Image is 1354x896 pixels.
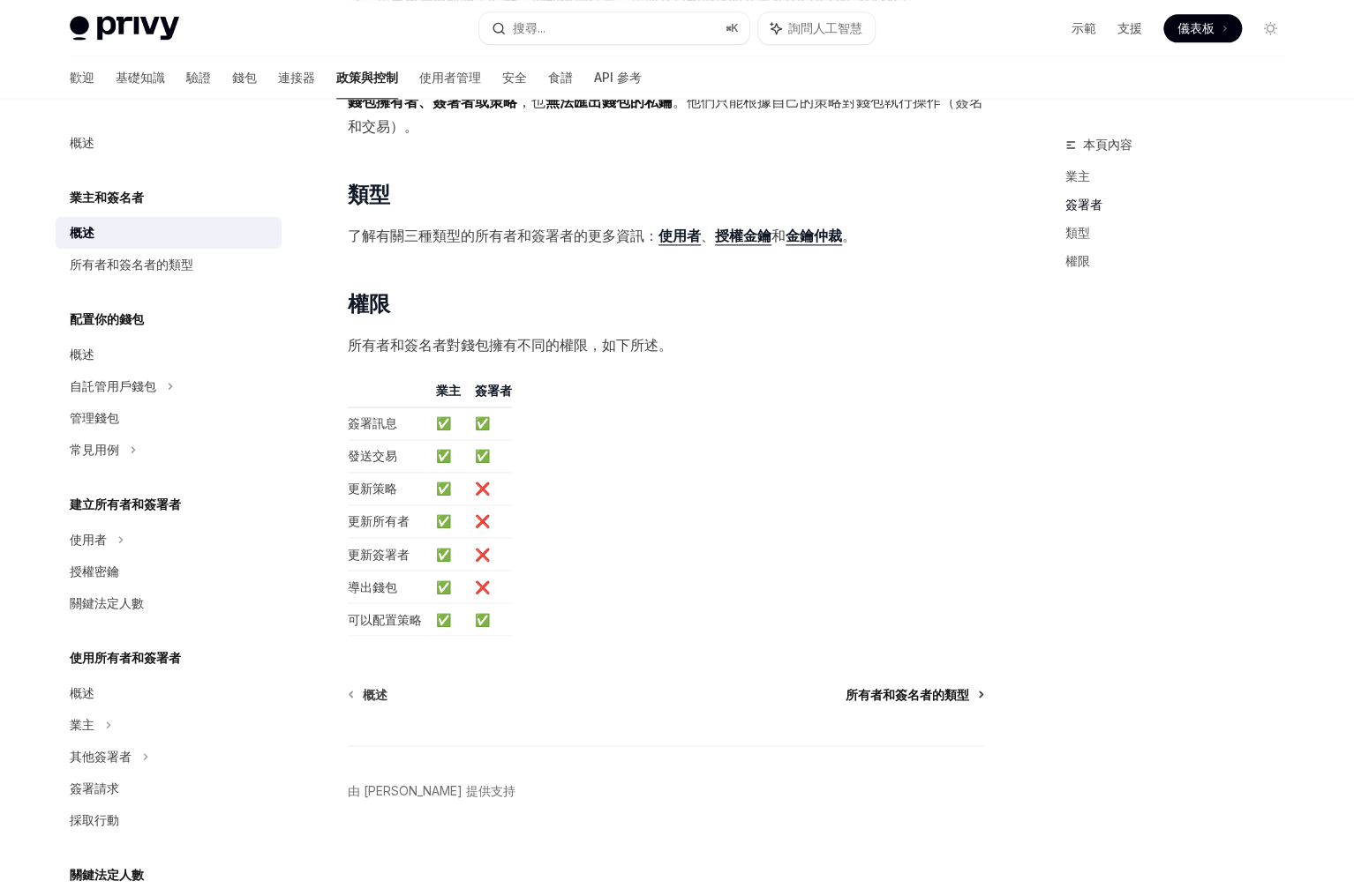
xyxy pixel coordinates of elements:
font: ✅ [436,513,451,528]
font: ✅ [436,546,451,561]
font: 業主和簽名者 [70,190,144,205]
a: 概述 [350,685,387,703]
a: 支援 [1117,19,1142,37]
font: 類型 [348,182,389,207]
font: 自託管用戶錢包 [70,378,156,393]
a: 關鍵法定人數 [56,587,282,619]
font: ✅ [475,415,490,430]
font: 關鍵法定人數 [70,867,144,882]
a: 概述 [56,677,282,709]
a: 授權金鑰 [715,227,771,245]
font: ✅ [475,448,490,463]
a: 基礎知識 [116,56,165,99]
font: 概述 [70,347,94,362]
a: 錢包 [232,56,257,99]
button: 詢問人工智慧 [758,12,875,44]
font: 所有者和簽名者對錢包擁有不同的權限，如下所述。 [348,336,673,354]
font: 使用者 [70,532,107,547]
font: 簽署訊息 [348,415,397,430]
font: 基礎知識 [116,70,165,85]
a: 簽署者 [1065,190,1298,219]
font: ⌘ [726,21,731,34]
a: 管理錢包 [56,402,282,434]
a: 連接器 [278,56,315,99]
font: 權限 [348,291,389,317]
font: ✅ [436,579,451,594]
a: 由 [PERSON_NAME] 提供支持 [348,781,515,799]
font: 概述 [363,686,387,701]
font: 歡迎 [70,70,94,85]
font: ❌ [475,546,490,561]
font: 無法匯出錢包的私鑰 [545,93,673,110]
font: ✅ [436,448,451,463]
a: 採取行動 [56,804,282,836]
font: 業主 [1065,168,1090,183]
font: 更新策略 [348,481,397,496]
font: 簽署請求 [70,780,119,795]
font: 關鍵法定人數 [70,595,144,610]
font: 食譜 [548,70,573,85]
a: 所有者和簽名者的類型 [56,249,282,280]
a: 使用者 [658,227,701,245]
a: 驗證 [186,56,211,99]
font: 簽署者 [1065,197,1102,212]
font: 常見用例 [70,442,119,457]
font: 示範 [1072,20,1096,35]
font: 支援 [1117,20,1142,35]
a: 使用者管理 [419,56,481,99]
font: 使用所有者和簽署者 [70,650,181,665]
button: 搜尋...⌘K [479,12,749,44]
font: 管理錢包 [70,410,119,425]
font: 授權金鑰 [715,227,771,244]
font: 導出錢包 [348,579,397,594]
font: 搜尋... [513,20,545,35]
font: ✅ [436,481,451,496]
a: 所有者和簽名者的類型 [846,685,982,703]
a: 概述 [56,127,282,159]
a: 食譜 [548,56,573,99]
font: 概述 [70,135,94,150]
font: 業主 [436,383,461,398]
font: 和 [771,227,786,244]
font: 建立所有者和簽署者 [70,497,181,511]
a: 金鑰仲裁 [786,227,842,245]
font: ❌ [475,481,490,496]
font: 了解有關三種類型的所有者和簽署者的更多資訊： [348,227,658,244]
button: 切換暗模式 [1256,14,1284,42]
a: 類型 [1065,219,1298,247]
font: 所有者和簽名者的類型 [846,686,969,701]
font: 採取行動 [70,812,119,827]
font: 可以配置策略 [348,611,422,626]
font: 由 [PERSON_NAME] 提供支持 [348,782,515,797]
a: 儀表板 [1163,14,1242,42]
font: K [731,21,739,34]
a: 授權密鑰 [56,556,282,587]
font: 連接器 [278,70,315,85]
font: API 參考 [594,70,642,85]
font: 更新簽署者 [348,546,410,561]
a: API 參考 [594,56,642,99]
font: 使用者管理 [419,70,481,85]
font: 業主 [70,717,94,732]
font: 概述 [70,685,94,700]
font: ✅ [436,415,451,430]
font: ✅ [436,611,451,626]
a: 概述 [56,339,282,370]
a: 業主 [1065,162,1298,190]
a: 安全 [502,56,527,99]
img: 燈光標誌 [70,16,179,41]
font: 詢問人工智慧 [788,20,862,35]
font: 發送交易 [348,448,397,463]
font: ❌ [475,513,490,528]
font: 錢包 [232,70,257,85]
font: ❌ [475,579,490,594]
a: 歡迎 [70,56,94,99]
font: 金鑰仲裁 [786,227,842,244]
a: 概述 [56,217,282,249]
font: 簽署者 [475,383,512,398]
font: 其他簽署者 [70,749,132,764]
font: 驗證 [186,70,211,85]
font: 儀表板 [1177,20,1215,35]
font: 安全 [502,70,527,85]
a: 示範 [1072,19,1096,37]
